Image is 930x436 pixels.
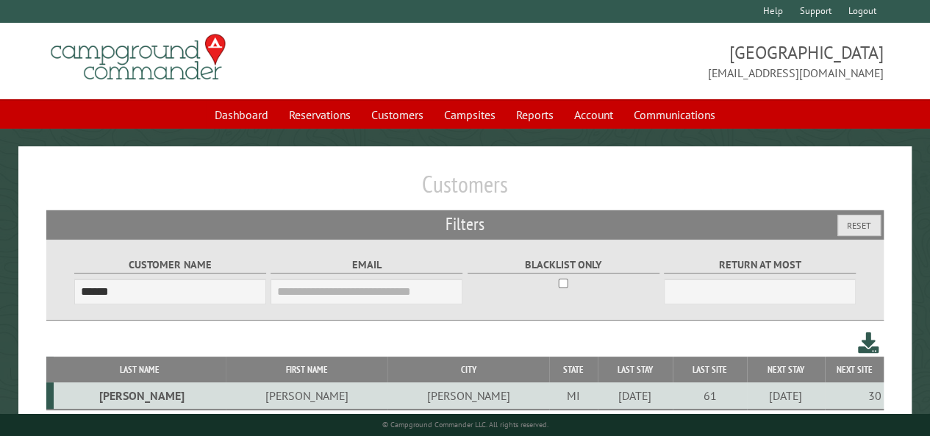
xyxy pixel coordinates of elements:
a: Download this customer list (.csv) [858,329,879,357]
td: [PERSON_NAME] [387,382,549,410]
label: Blacklist only [468,257,659,274]
th: First Name [226,357,387,382]
a: Campsites [435,101,504,129]
h2: Filters [46,210,884,238]
label: Customer Name [74,257,266,274]
button: Reset [837,215,881,236]
th: City [387,357,549,382]
span: [GEOGRAPHIC_DATA] [EMAIL_ADDRESS][DOMAIN_NAME] [465,40,884,82]
td: 61 [673,382,747,410]
th: Last Name [54,357,226,382]
th: Last Site [673,357,747,382]
th: Last Stay [598,357,673,382]
a: Communications [625,101,724,129]
th: State [549,357,598,382]
a: Account [565,101,622,129]
th: Next Site [825,357,884,382]
td: MI [549,382,598,410]
td: 30 [825,382,884,410]
label: Return at most [664,257,856,274]
th: Next Stay [747,357,825,382]
img: Campground Commander [46,29,230,86]
td: [PERSON_NAME] [54,382,226,410]
small: © Campground Commander LLC. All rights reserved. [382,420,548,429]
a: Customers [362,101,432,129]
a: Dashboard [206,101,277,129]
div: [DATE] [600,388,670,403]
td: [PERSON_NAME] [226,382,387,410]
a: Reports [507,101,562,129]
a: Reservations [280,101,360,129]
label: Email [271,257,462,274]
h1: Customers [46,170,884,210]
div: [DATE] [749,388,823,403]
